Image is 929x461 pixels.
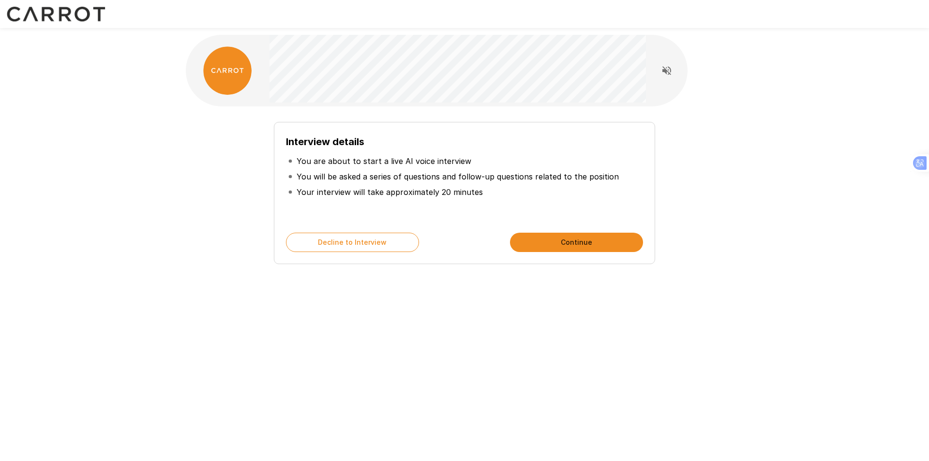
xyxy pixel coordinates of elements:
img: carrot_logo.png [203,46,252,95]
p: You are about to start a live AI voice interview [297,155,471,167]
p: Your interview will take approximately 20 minutes [297,186,483,198]
button: Decline to Interview [286,233,419,252]
p: You will be asked a series of questions and follow-up questions related to the position [297,171,619,182]
button: Continue [510,233,643,252]
button: Read questions aloud [657,61,676,80]
b: Interview details [286,136,364,148]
